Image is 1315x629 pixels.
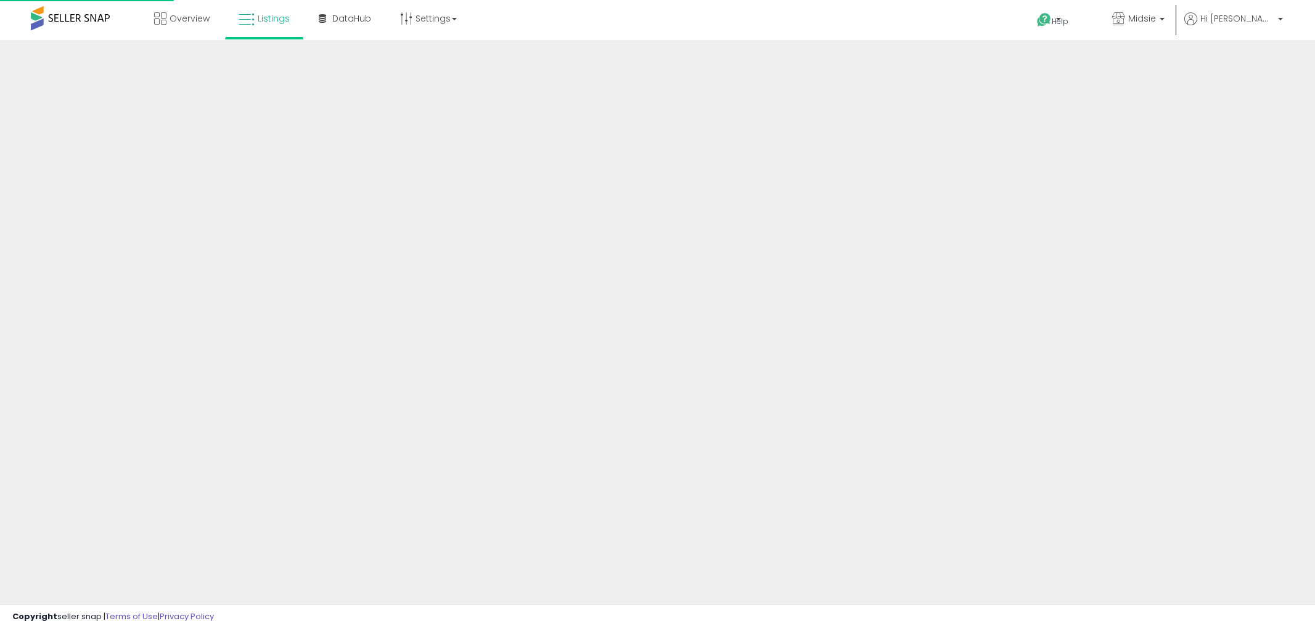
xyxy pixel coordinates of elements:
[1027,3,1092,40] a: Help
[1128,12,1156,25] span: Midsie
[1052,16,1068,26] span: Help
[1184,12,1283,40] a: Hi [PERSON_NAME]
[1036,12,1052,28] i: Get Help
[170,12,210,25] span: Overview
[1200,12,1274,25] span: Hi [PERSON_NAME]
[258,12,290,25] span: Listings
[332,12,371,25] span: DataHub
